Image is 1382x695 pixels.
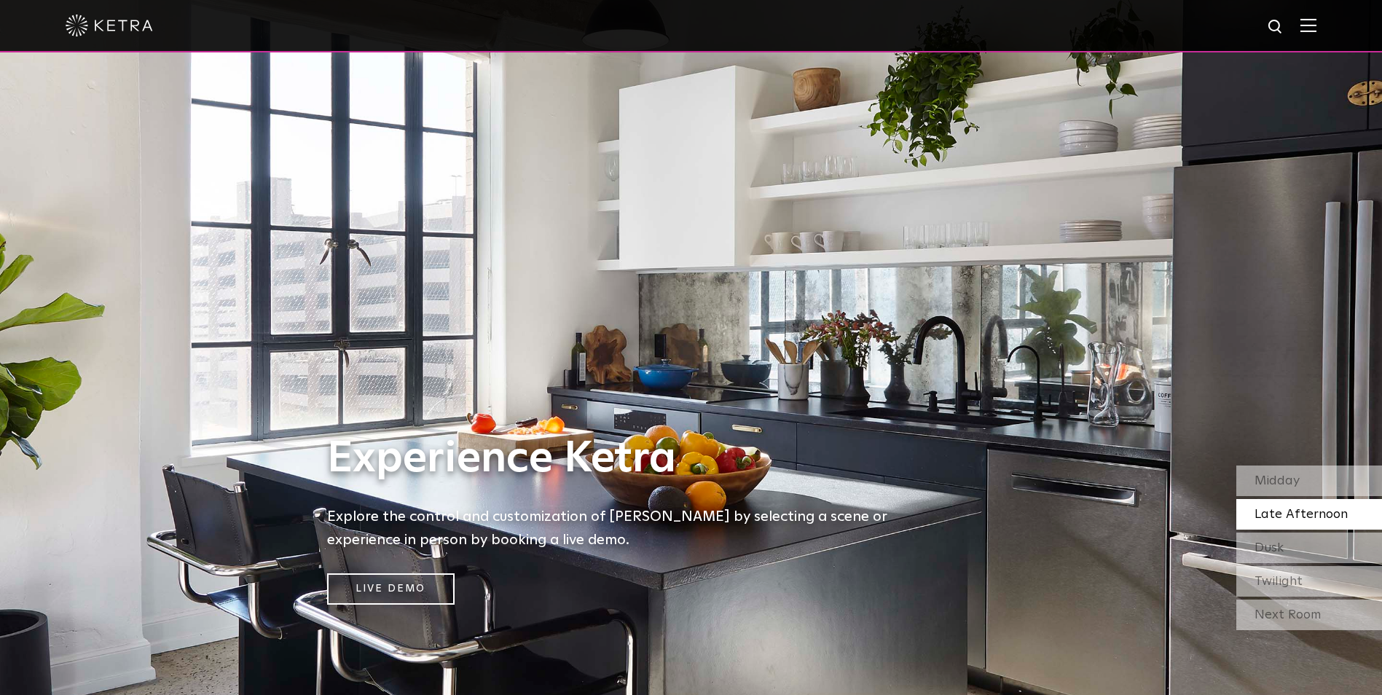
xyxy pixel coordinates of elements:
[1255,575,1303,588] span: Twilight
[1267,18,1285,36] img: search icon
[1255,474,1300,487] span: Midday
[327,573,455,605] a: Live Demo
[327,435,910,483] h1: Experience Ketra
[327,505,910,551] h5: Explore the control and customization of [PERSON_NAME] by selecting a scene or experience in pers...
[1255,508,1348,521] span: Late Afternoon
[1300,18,1316,32] img: Hamburger%20Nav.svg
[1255,541,1284,554] span: Dusk
[66,15,153,36] img: ketra-logo-2019-white
[1236,600,1382,630] div: Next Room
